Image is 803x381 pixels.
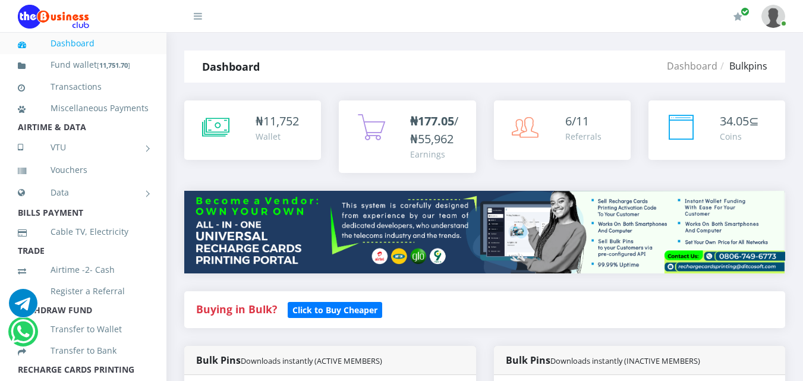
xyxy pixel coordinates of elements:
b: Click to Buy Cheaper [292,304,377,316]
a: Dashboard [18,30,149,57]
div: Earnings [410,148,464,160]
img: User [761,5,785,28]
span: 34.05 [720,113,749,129]
a: Click to Buy Cheaper [288,302,382,316]
a: 6/11 Referrals [494,100,631,160]
span: /₦55,962 [410,113,458,147]
div: Referrals [565,130,602,143]
div: Coins [720,130,759,143]
a: VTU [18,133,149,162]
span: 11,752 [263,113,299,129]
a: Chat for support [11,326,35,346]
b: 11,751.70 [99,61,128,70]
a: Miscellaneous Payments [18,95,149,122]
b: ₦177.05 [410,113,454,129]
a: Transfer to Bank [18,337,149,364]
small: [ ] [97,61,130,70]
a: Register a Referral [18,278,149,305]
small: Downloads instantly (ACTIVE MEMBERS) [241,355,382,366]
strong: Dashboard [202,59,260,74]
img: multitenant_rcp.png [184,191,785,273]
div: ₦ [256,112,299,130]
a: Transfer to Wallet [18,316,149,343]
a: Data [18,178,149,207]
strong: Buying in Bulk? [196,302,277,316]
strong: Bulk Pins [196,354,382,367]
div: ⊆ [720,112,759,130]
a: Vouchers [18,156,149,184]
small: Downloads instantly (INACTIVE MEMBERS) [550,355,700,366]
a: ₦11,752 Wallet [184,100,321,160]
span: 6/11 [565,113,589,129]
div: Wallet [256,130,299,143]
li: Bulkpins [717,59,767,73]
i: Renew/Upgrade Subscription [733,12,742,21]
a: Dashboard [667,59,717,73]
a: Transactions [18,73,149,100]
img: Logo [18,5,89,29]
span: Renew/Upgrade Subscription [741,7,750,16]
a: Chat for support [9,298,37,317]
a: ₦177.05/₦55,962 Earnings [339,100,475,173]
a: Airtime -2- Cash [18,256,149,284]
a: Fund wallet[11,751.70] [18,51,149,79]
a: Cable TV, Electricity [18,218,149,245]
strong: Bulk Pins [506,354,700,367]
